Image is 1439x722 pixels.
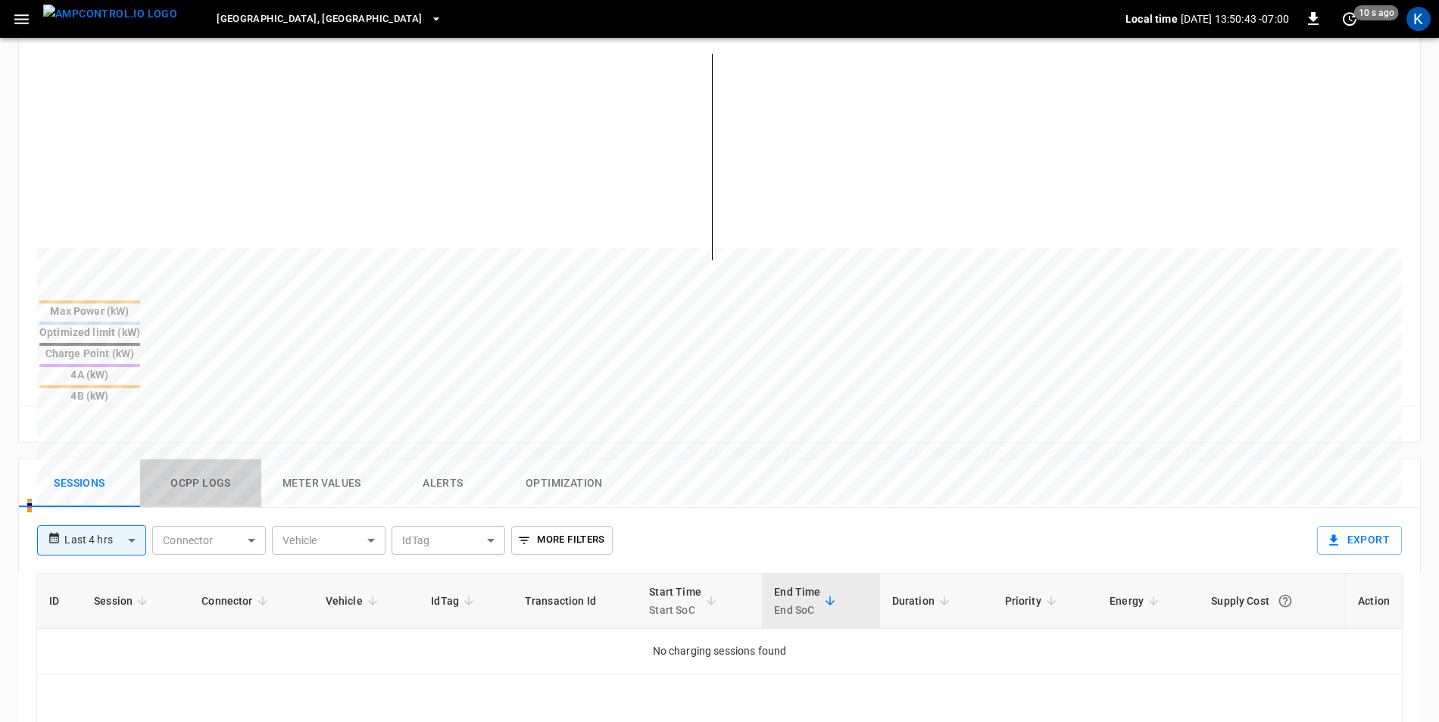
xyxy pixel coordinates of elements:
th: Transaction Id [513,574,637,629]
span: Start TimeStart SoC [649,583,721,619]
p: [DATE] 13:50:43 -07:00 [1181,11,1289,26]
div: Last 4 hrs [64,526,146,555]
span: Session [94,592,152,610]
span: [GEOGRAPHIC_DATA], [GEOGRAPHIC_DATA] [217,11,422,28]
span: 10 s ago [1354,5,1399,20]
button: More Filters [511,526,612,555]
img: ampcontrol.io logo [43,5,177,23]
button: The cost of your charging session based on your supply rates [1272,587,1299,615]
span: Energy [1110,592,1163,610]
div: End Time [774,583,820,619]
button: Ocpp logs [140,459,261,508]
span: IdTag [431,592,479,610]
button: set refresh interval [1338,7,1362,31]
div: profile-icon [1406,7,1431,31]
p: Start SoC [649,601,701,619]
span: End TimeEnd SoC [774,583,840,619]
div: Start Time [649,583,701,619]
span: Connector [201,592,272,610]
span: Duration [892,592,954,610]
th: Action [1345,574,1402,629]
button: [GEOGRAPHIC_DATA], [GEOGRAPHIC_DATA] [211,5,448,34]
button: Meter Values [261,459,382,508]
p: End SoC [774,601,820,619]
button: Sessions [19,459,140,508]
button: Optimization [504,459,625,508]
p: Local time [1125,11,1178,26]
button: Export [1317,526,1402,555]
span: Priority [1005,592,1061,610]
th: ID [37,574,82,629]
table: sessions table [37,574,1402,674]
div: Supply Cost [1211,587,1333,615]
button: Alerts [382,459,504,508]
span: Vehicle [326,592,382,610]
